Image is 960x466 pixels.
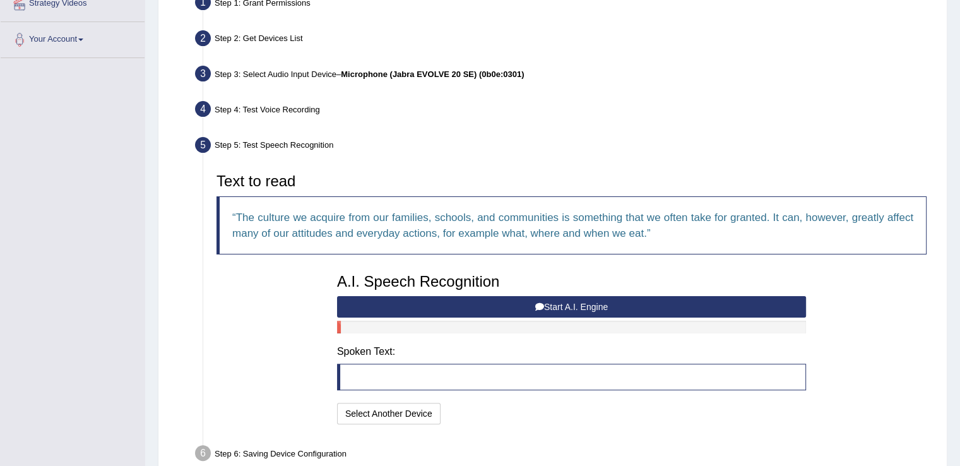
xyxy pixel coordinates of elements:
h3: A.I. Speech Recognition [337,273,806,290]
h4: Spoken Text: [337,346,806,357]
div: Step 4: Test Voice Recording [189,97,941,125]
div: Step 5: Test Speech Recognition [189,133,941,161]
button: Select Another Device [337,403,441,424]
span: – [336,69,524,79]
h3: Text to read [216,173,927,189]
div: Step 3: Select Audio Input Device [189,62,941,90]
q: The culture we acquire from our families, schools, and communities is something that we often tak... [232,212,913,239]
button: Start A.I. Engine [337,296,806,318]
b: Microphone (Jabra EVOLVE 20 SE) (0b0e:0301) [341,69,524,79]
div: Step 2: Get Devices List [189,27,941,54]
a: Your Account [1,22,145,54]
